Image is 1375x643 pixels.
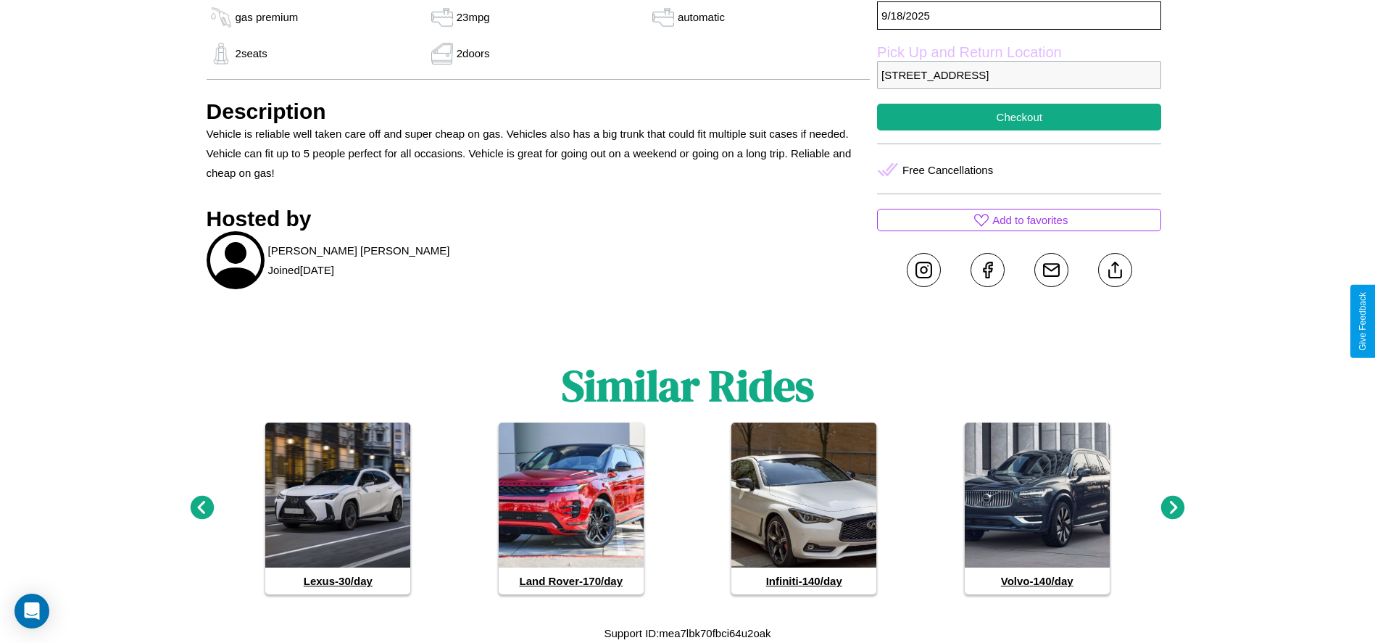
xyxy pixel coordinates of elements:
[428,43,457,65] img: gas
[877,61,1161,89] p: [STREET_ADDRESS]
[499,568,644,594] h4: Land Rover - 170 /day
[207,207,871,231] h3: Hosted by
[604,623,770,643] p: Support ID: mea7lbk70fbci64u2oak
[265,423,410,594] a: Lexus-30/day
[877,209,1161,231] button: Add to favorites
[877,104,1161,130] button: Checkout
[236,7,299,27] p: gas premium
[268,260,334,280] p: Joined [DATE]
[902,160,993,180] p: Free Cancellations
[457,7,490,27] p: 23 mpg
[268,241,450,260] p: [PERSON_NAME] [PERSON_NAME]
[265,568,410,594] h4: Lexus - 30 /day
[877,44,1161,61] label: Pick Up and Return Location
[207,99,871,124] h3: Description
[731,568,876,594] h4: Infiniti - 140 /day
[992,210,1068,230] p: Add to favorites
[965,423,1110,594] a: Volvo-140/day
[965,568,1110,594] h4: Volvo - 140 /day
[207,124,871,183] p: Vehicle is reliable well taken care off and super cheap on gas. Vehicles also has a big trunk tha...
[649,7,678,28] img: gas
[678,7,725,27] p: automatic
[731,423,876,594] a: Infiniti-140/day
[1358,292,1368,351] div: Give Feedback
[236,43,267,63] p: 2 seats
[457,43,490,63] p: 2 doors
[562,356,814,415] h1: Similar Rides
[207,43,236,65] img: gas
[499,423,644,594] a: Land Rover-170/day
[207,7,236,28] img: gas
[428,7,457,28] img: gas
[14,594,49,629] div: Open Intercom Messenger
[877,1,1161,30] p: 9 / 18 / 2025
